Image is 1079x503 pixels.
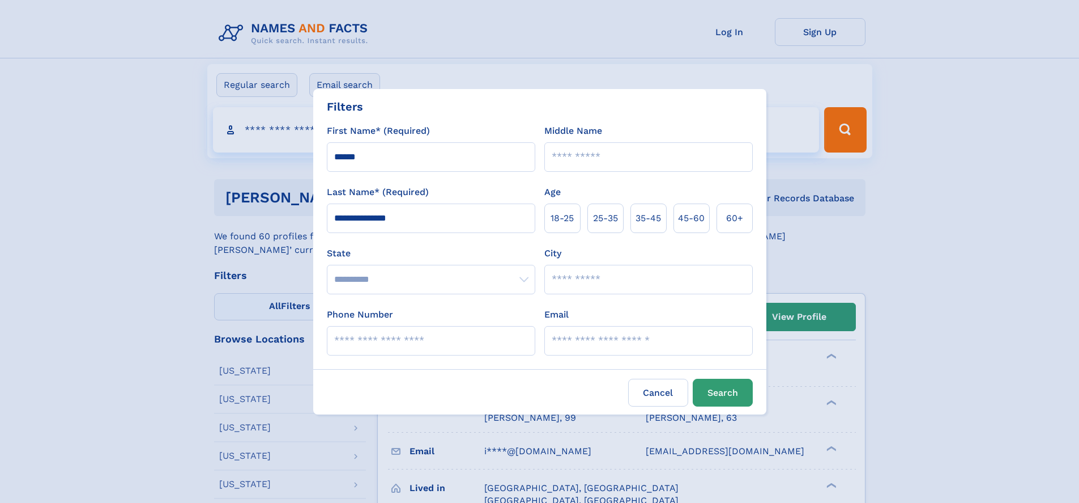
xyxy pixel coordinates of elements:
span: 25‑35 [593,212,618,225]
label: Age [544,185,561,199]
label: Cancel [628,379,688,407]
label: Email [544,308,569,322]
span: 35‑45 [636,212,661,225]
button: Search [693,379,753,407]
label: Middle Name [544,124,602,138]
label: Last Name* (Required) [327,185,429,199]
label: State [327,247,535,260]
label: Phone Number [327,308,393,322]
div: Filters [327,98,363,115]
span: 60+ [726,212,743,225]
span: 45‑60 [678,212,705,225]
label: First Name* (Required) [327,124,430,138]
label: City [544,247,561,260]
span: 18‑25 [551,212,574,225]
